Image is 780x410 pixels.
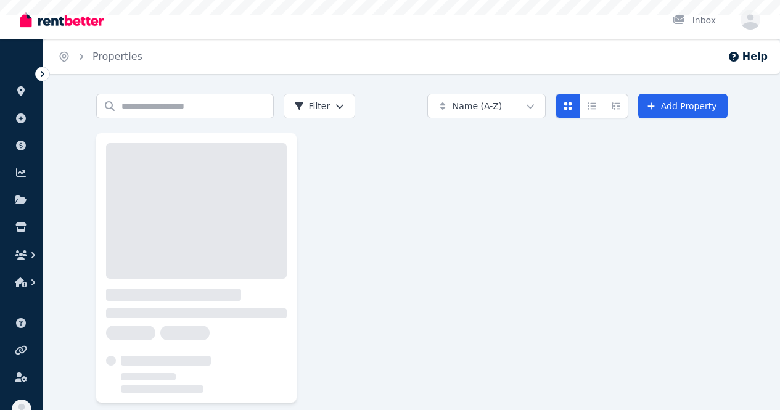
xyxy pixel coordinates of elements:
button: Expanded list view [604,94,628,118]
button: Filter [284,94,356,118]
div: View options [556,94,628,118]
button: Card view [556,94,580,118]
a: Add Property [638,94,728,118]
a: Properties [92,51,142,62]
button: Compact list view [580,94,604,118]
nav: Breadcrumb [43,39,157,74]
div: Inbox [673,14,716,27]
span: Name (A-Z) [453,100,503,112]
button: Help [728,49,768,64]
span: Filter [294,100,330,112]
img: RentBetter [20,10,104,29]
button: Name (A-Z) [427,94,546,118]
